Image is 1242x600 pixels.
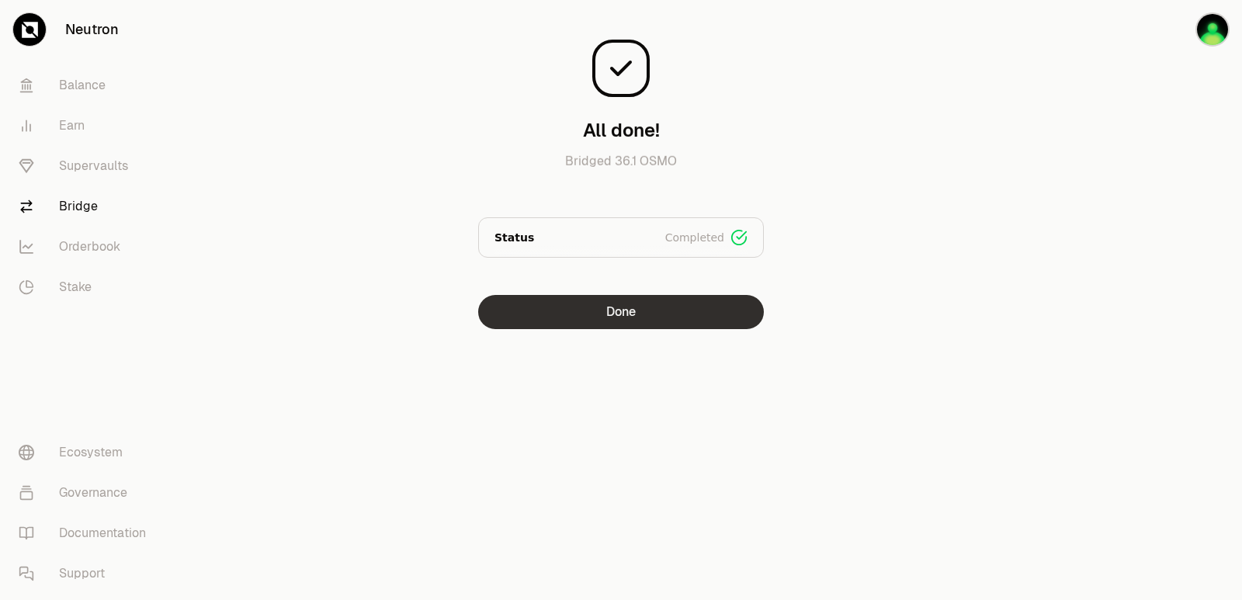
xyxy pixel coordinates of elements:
[6,146,168,186] a: Supervaults
[6,227,168,267] a: Orderbook
[6,473,168,513] a: Governance
[6,432,168,473] a: Ecosystem
[6,65,168,106] a: Balance
[478,152,764,189] p: Bridged 36.1 OSMO
[6,106,168,146] a: Earn
[665,230,724,245] span: Completed
[583,118,660,143] h3: All done!
[478,295,764,329] button: Done
[494,230,534,245] p: Status
[6,553,168,594] a: Support
[6,186,168,227] a: Bridge
[6,267,168,307] a: Stake
[6,513,168,553] a: Documentation
[1195,12,1230,47] img: sandy mercy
